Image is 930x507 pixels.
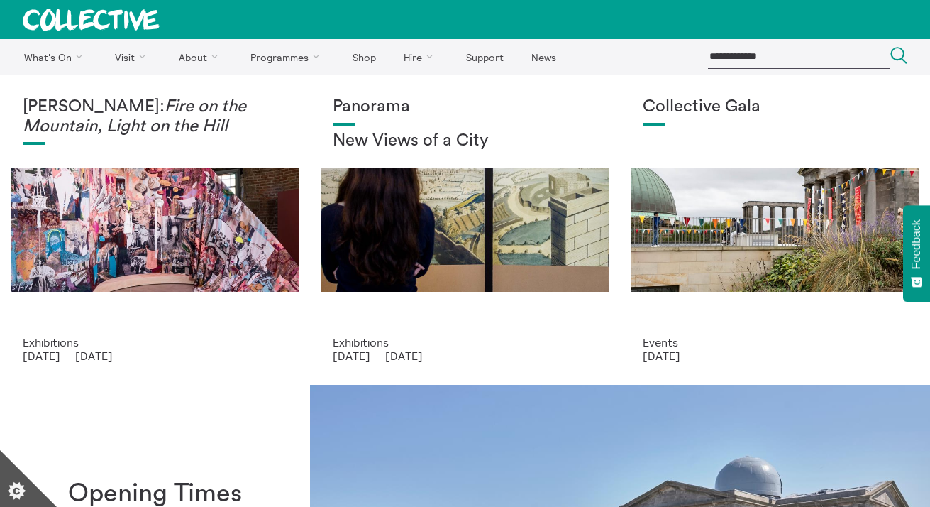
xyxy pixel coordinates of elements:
a: Shop [340,39,388,75]
a: About [166,39,236,75]
p: [DATE] — [DATE] [23,349,287,362]
h1: Panorama [333,97,597,117]
h1: [PERSON_NAME]: [23,97,287,136]
p: [DATE] [643,349,907,362]
span: Feedback [910,219,923,269]
a: Support [453,39,516,75]
a: Hire [392,39,451,75]
button: Feedback - Show survey [903,205,930,302]
a: Collective Panorama June 2025 small file 8 Panorama New Views of a City Exhibitions [DATE] — [DATE] [310,75,620,385]
p: Exhibitions [23,336,287,349]
a: Visit [103,39,164,75]
p: [DATE] — [DATE] [333,349,597,362]
p: Exhibitions [333,336,597,349]
a: News [519,39,568,75]
a: Collective Gala 2023. Image credit Sally Jubb. Collective Gala Events [DATE] [620,75,930,385]
p: Events [643,336,907,349]
a: Programmes [238,39,338,75]
h2: New Views of a City [333,131,597,151]
em: Fire on the Mountain, Light on the Hill [23,98,246,135]
a: What's On [11,39,100,75]
h1: Collective Gala [643,97,907,117]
